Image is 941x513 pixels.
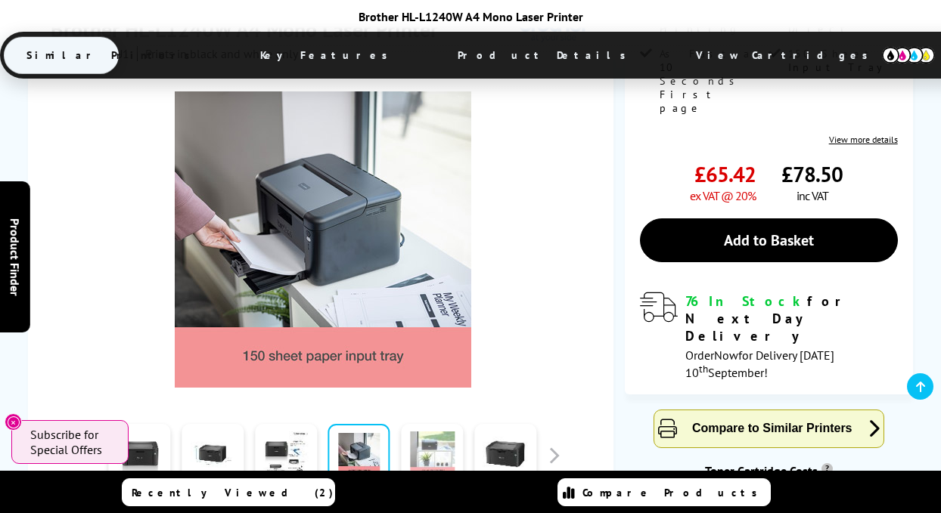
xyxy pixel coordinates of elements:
[692,422,852,434] span: Compare to Similar Printers
[4,37,221,73] span: Similar Printers
[781,160,843,188] span: £78.50
[8,218,23,295] span: Product Finder
[640,218,898,262] a: Add to Basket
[685,292,898,345] div: for Next Day Delivery
[238,37,418,73] span: Key Features
[821,463,833,474] sup: Cost per page
[673,36,905,75] span: View Cartridges
[654,410,884,447] button: Compare to Similar Printers
[5,413,22,431] button: Close
[829,134,898,145] a: View more details
[435,37,657,73] span: Product Details
[690,188,756,203] span: ex VAT @ 20%
[714,348,738,363] span: Now
[175,91,471,388] img: Brother HL-L1240W Thumbnail
[694,160,756,188] span: £65.42
[132,486,334,499] span: Recently Viewed (2)
[882,47,935,63] img: cmyk-icon.svg
[625,463,913,478] div: Toner Cartridge Costs
[640,292,898,379] div: modal_delivery
[685,292,807,310] span: 76 In Stock
[557,478,771,506] a: Compare Products
[30,427,113,457] span: Subscribe for Special Offers
[122,478,335,506] a: Recently Viewed (2)
[685,348,834,380] span: Order for Delivery [DATE] 10 September!
[582,486,766,499] span: Compare Products
[797,188,828,203] span: inc VAT
[699,362,708,375] sup: th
